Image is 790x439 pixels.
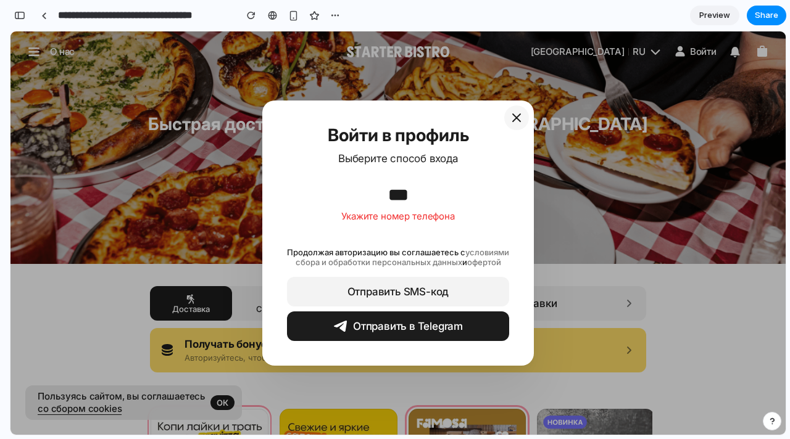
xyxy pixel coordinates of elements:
span: Share [755,9,778,22]
p: Продолжая авторизацию вы соглашаетесь с и [276,216,499,236]
h2: Войти в профиль [276,94,499,113]
a: Preview [690,6,739,25]
p: Выберите способ входа [276,121,499,133]
button: Share [747,6,786,25]
a: офертой [457,226,491,236]
button: Отправить SMS-код [276,245,499,275]
a: условиями сбора и обработки персональных данных [285,216,499,236]
button: Отправить в Telegram [276,280,499,310]
span: Укажите номер телефона [276,179,499,191]
span: Preview [699,9,730,22]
